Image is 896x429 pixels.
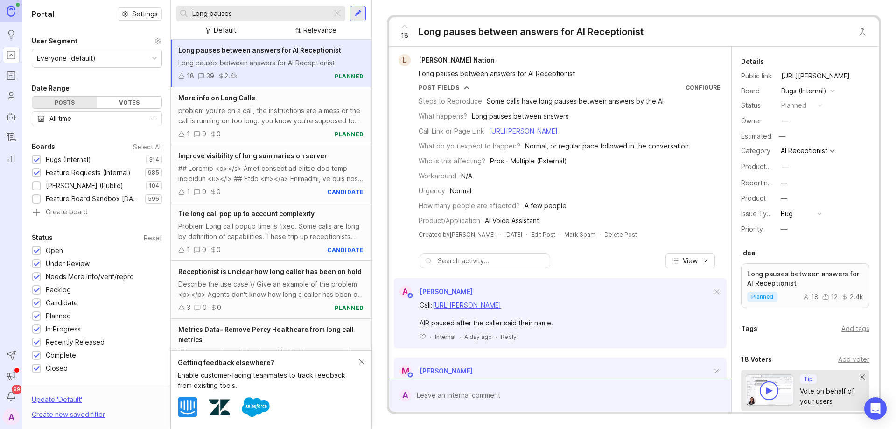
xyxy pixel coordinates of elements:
div: Default [214,25,236,35]
a: M[PERSON_NAME] [394,365,473,377]
button: Mark Spam [564,231,595,239]
div: — [781,193,787,204]
div: [PERSON_NAME] (Public) [46,181,123,191]
div: Complete [46,350,76,360]
a: Autopilot [3,108,20,125]
div: Estimated [741,133,771,140]
div: candidate [327,188,364,196]
div: problem you're on a call, the instructions are a mess or the call is running on too long. you kno... [178,105,364,126]
div: Vote on behalf of your users [800,386,860,407]
div: Under Review [46,259,90,269]
div: Call Link or Page Link [419,126,484,136]
div: · [599,231,601,239]
div: planned [781,100,806,111]
div: 3 [187,302,190,313]
div: Long pauses between answers for AI Receptionist [419,69,713,79]
div: 2.4k [224,71,238,81]
div: 12 [822,294,838,300]
a: Users [3,88,20,105]
label: Issue Type [741,210,775,218]
div: Posts [32,97,97,108]
div: Closed [46,363,68,373]
div: Date Range [32,83,70,94]
img: Salesforce logo [242,393,270,421]
img: member badge [406,372,413,379]
div: 0 [202,129,206,139]
div: N/A [461,171,472,181]
div: Owner [741,116,774,126]
a: Roadmaps [3,67,20,84]
div: — [781,178,787,188]
div: Needs More Info/verif/repro [46,272,134,282]
input: Search... [192,8,328,19]
label: Product [741,194,766,202]
div: Update ' Default ' [32,394,82,409]
div: Add tags [841,324,869,334]
div: Steps to Reproduce [419,96,482,106]
a: Changelog [3,129,20,146]
div: 18 Voters [741,354,772,365]
a: [URL][PERSON_NAME] [489,127,558,135]
div: 0 [217,302,221,313]
span: View [683,256,698,266]
p: 985 [148,169,159,176]
button: Settings [118,7,162,21]
div: 18 [187,71,194,81]
button: Announcements [3,367,20,384]
a: [URL][PERSON_NAME] [433,301,501,309]
div: Long pauses between answers for AI Receptionist [419,25,644,38]
div: Problem Long call popup time is fixed. Some calls are long by definition of capabilities. These t... [178,221,364,242]
div: Feature Board Sandbox [DATE] [46,194,140,204]
div: Planned [46,311,71,321]
div: 1 [187,245,190,255]
div: Urgency [419,186,445,196]
div: Normal [450,186,471,196]
div: — [782,162,789,172]
div: How many people are affected? [419,201,520,211]
a: Configure [686,84,721,91]
input: Search activity... [438,256,545,266]
span: Tie long call pop up to account complexity [178,210,315,218]
span: 99 [12,385,21,394]
span: planned [751,293,773,301]
p: Long pauses between answers for AI Receptionist [747,269,863,288]
div: Recently Released [46,337,105,347]
div: Bug [781,209,793,219]
div: · [559,231,560,239]
div: What happens? [419,111,467,121]
span: Settings [132,9,158,19]
a: Receptionist is unclear how long caller has been on holdDescribe the use case \/ Give an example ... [171,261,371,319]
p: 596 [148,195,159,203]
div: When answering calls for Percy Health Care, agents will need to read a script then complete an ex... [178,347,364,368]
div: Votes [97,97,162,108]
div: A [399,389,411,401]
div: A [3,408,20,425]
div: Status [741,100,774,111]
div: — [776,130,788,142]
img: member badge [406,292,413,299]
div: Reply [501,333,517,341]
div: Post Fields [419,84,460,91]
button: Post Fields [419,84,470,91]
div: — [782,116,789,126]
a: Reporting [3,149,20,166]
label: Priority [741,225,763,233]
button: Send to Autopilot [3,347,20,364]
div: L [399,54,411,66]
a: Improve visibility of long summaries on server## Loremip <d></s> Amet consect ad elitse doe temp ... [171,145,371,203]
a: [DATE] [504,231,522,239]
div: 1 [187,187,190,197]
span: Long pauses between answers for AI Receptionist [178,46,341,54]
span: Receptionist is unclear how long caller has been on hold [178,267,362,275]
div: Open [46,246,63,256]
div: Public link [741,71,774,81]
span: [PERSON_NAME] Nation [419,56,495,64]
div: Edit Post [531,231,555,239]
p: Tip [804,375,813,383]
div: Bugs (Internal) [781,86,826,96]
div: 0 [203,302,207,313]
a: More info on Long Callsproblem you're on a call, the instructions are a mess or the call is runni... [171,87,371,145]
div: Pros - Multiple (External) [490,156,567,166]
span: 18 [401,30,408,41]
